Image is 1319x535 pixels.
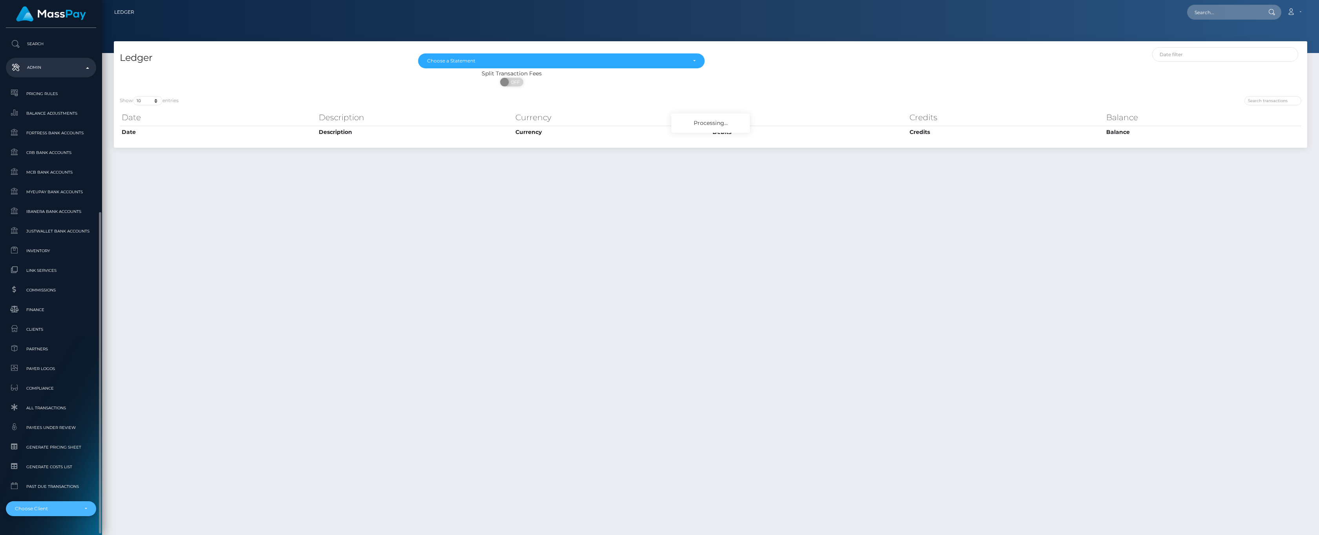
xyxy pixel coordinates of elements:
a: Fortress Bank Accounts [6,125,96,141]
p: Admin [9,62,93,73]
span: Fortress Bank Accounts [9,128,93,137]
span: Partners [9,344,93,354]
a: Ledger [114,4,134,20]
a: Payer Logos [6,360,96,377]
a: Generate Costs List [6,458,96,475]
a: Generate Pricing Sheet [6,439,96,456]
button: Choose Client [6,501,96,516]
span: Generate Costs List [9,462,93,471]
th: Currency [513,110,711,125]
span: Past Due Transactions [9,482,93,491]
label: Show entries [120,96,179,105]
span: JustWallet Bank Accounts [9,227,93,236]
th: Currency [513,126,711,138]
th: Debits [711,126,908,138]
th: Balance [1104,126,1301,138]
p: Search [9,38,93,50]
a: MyEUPay Bank Accounts [6,183,96,200]
a: Pricing Rules [6,85,96,102]
img: MassPay Logo [16,6,86,22]
div: Choose Client [15,506,78,512]
a: Ibanera Bank Accounts [6,203,96,220]
a: Balance Adjustments [6,105,96,122]
span: OFF [504,78,524,86]
a: Clients [6,321,96,338]
a: Commissions [6,282,96,299]
span: MyEUPay Bank Accounts [9,187,93,196]
span: Finance [9,305,93,314]
span: Payer Logos [9,364,93,373]
th: Description [317,126,514,138]
a: Compliance [6,380,96,397]
th: Debits [711,110,908,125]
button: Choose a Statement [418,53,705,68]
a: Inventory [6,242,96,259]
a: JustWallet Bank Accounts [6,223,96,240]
th: Balance [1104,110,1301,125]
a: Link Services [6,262,96,279]
a: All Transactions [6,399,96,416]
a: CRB Bank Accounts [6,144,96,161]
th: Description [317,110,514,125]
a: MCB Bank Accounts [6,164,96,181]
a: Finance [6,301,96,318]
div: Choose a Statement [427,58,687,64]
span: Ibanera Bank Accounts [9,207,93,216]
span: Commissions [9,286,93,295]
a: Past Due Transactions [6,478,96,495]
span: Balance Adjustments [9,109,93,118]
input: Date filter [1152,47,1299,62]
span: CRB Bank Accounts [9,148,93,157]
span: Generate Pricing Sheet [9,443,93,452]
span: All Transactions [9,403,93,412]
span: Pricing Rules [9,89,93,98]
select: Showentries [133,96,163,105]
input: Search transactions [1244,96,1301,105]
div: Processing... [671,114,750,133]
a: Admin [6,58,96,77]
a: Partners [6,341,96,357]
a: Search [6,34,96,54]
span: Payees under Review [9,423,93,432]
th: Date [120,126,317,138]
span: Compliance [9,384,93,393]
a: Payees under Review [6,419,96,436]
h4: Ledger [120,51,406,65]
span: MCB Bank Accounts [9,168,93,177]
span: Clients [9,325,93,334]
th: Credits [908,110,1105,125]
th: Credits [908,126,1105,138]
th: Date [120,110,317,125]
input: Search... [1187,5,1261,20]
span: Link Services [9,266,93,275]
span: Inventory [9,246,93,255]
div: Split Transaction Fees [114,70,910,78]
